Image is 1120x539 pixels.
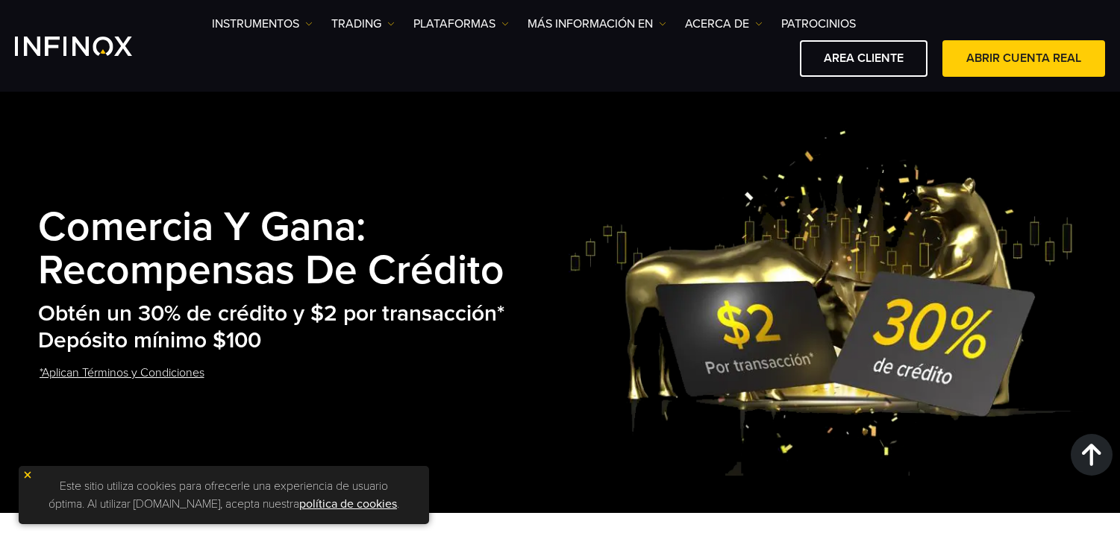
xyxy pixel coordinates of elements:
[15,37,167,56] a: INFINOX Logo
[528,15,666,33] a: Más información en
[38,355,206,391] a: *Aplican Términos y Condiciones
[26,473,422,517] p: Este sitio utiliza cookies para ofrecerle una experiencia de usuario óptima. Al utilizar [DOMAIN_...
[942,40,1105,77] a: ABRIR CUENTA REAL
[781,15,856,33] a: Patrocinios
[212,15,313,33] a: Instrumentos
[38,203,504,295] strong: Comercia y Gana: Recompensas de Crédito
[685,15,763,33] a: ACERCA DE
[38,300,569,355] h2: Obtén un 30% de crédito y $2 por transacción* Depósito mínimo $100
[413,15,509,33] a: PLATAFORMAS
[800,40,927,77] a: AREA CLIENTE
[22,470,33,480] img: yellow close icon
[299,497,397,511] a: política de cookies
[331,15,395,33] a: TRADING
